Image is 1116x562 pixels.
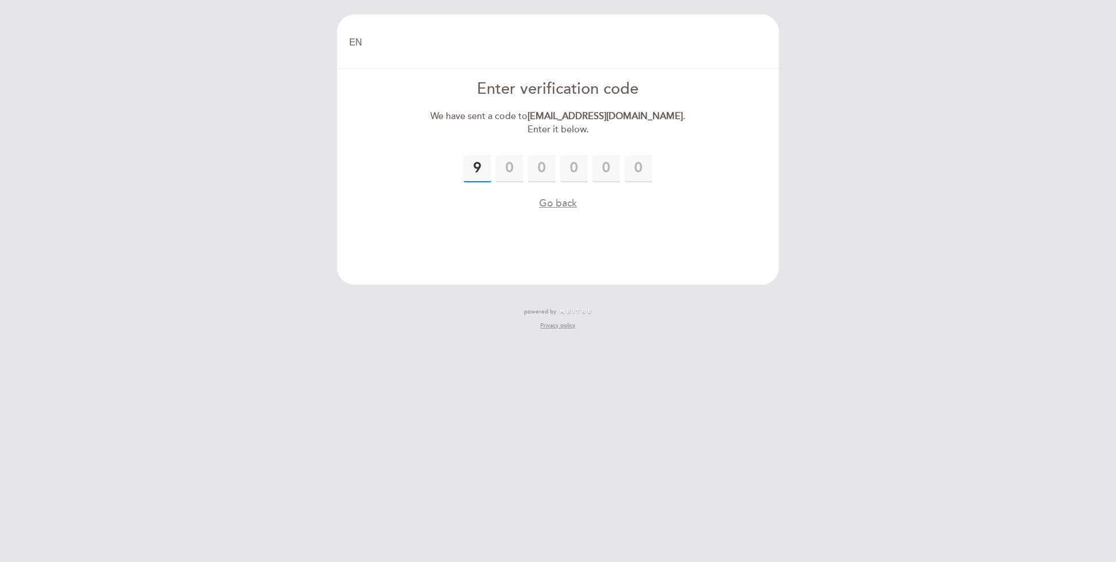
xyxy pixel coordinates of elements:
[496,155,523,182] input: 0
[524,308,592,316] a: powered by
[464,155,491,182] input: 0
[524,308,556,316] span: powered by
[426,78,690,101] div: Enter verification code
[540,322,575,330] a: Privacy policy
[559,309,592,315] img: MEITRE
[625,155,652,182] input: 0
[528,155,556,182] input: 0
[560,155,588,182] input: 0
[593,155,620,182] input: 0
[539,196,577,211] button: Go back
[426,110,690,136] div: We have sent a code to . Enter it below.
[528,110,683,122] strong: [EMAIL_ADDRESS][DOMAIN_NAME]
